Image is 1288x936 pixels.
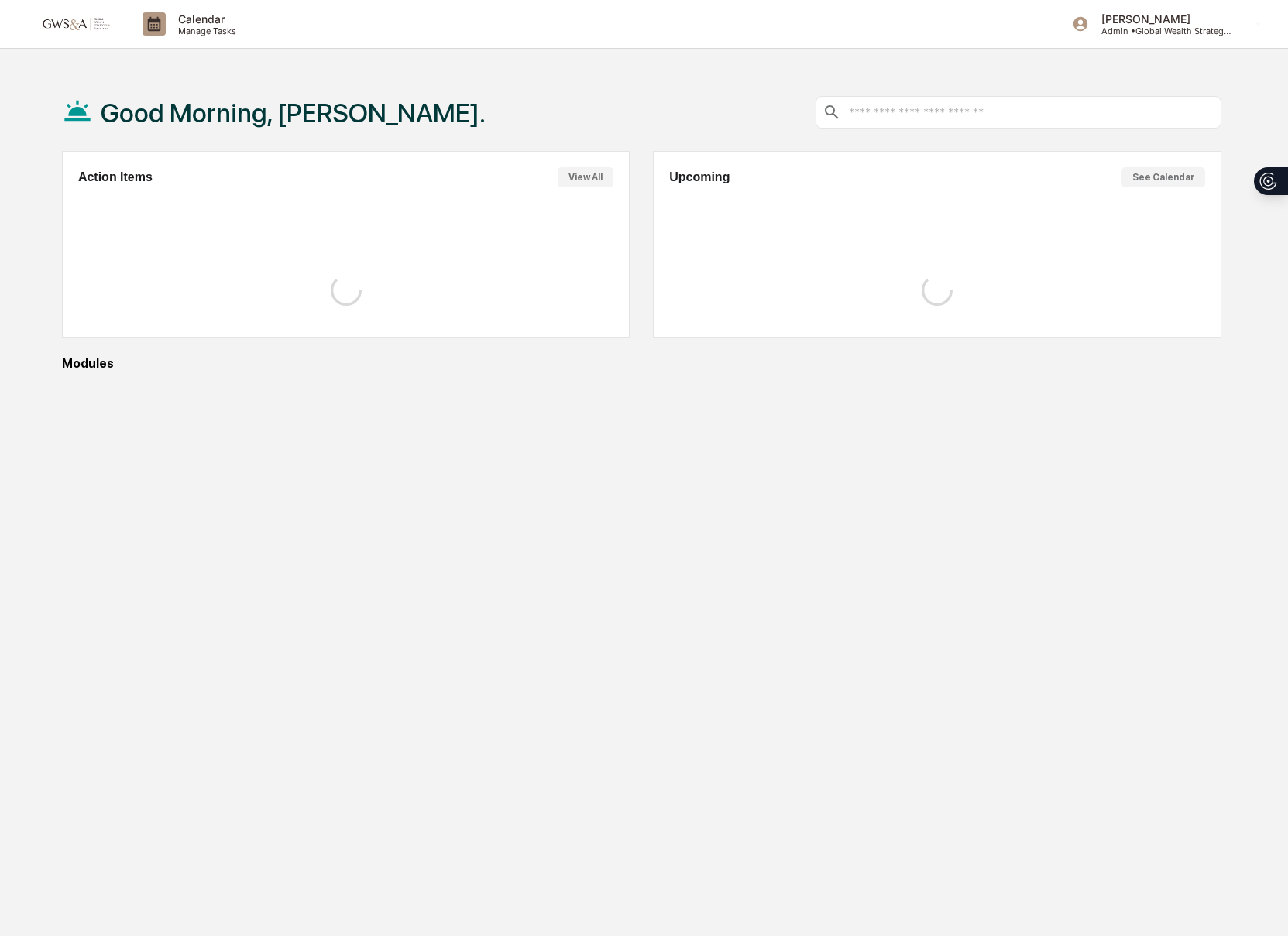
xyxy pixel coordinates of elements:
div: Modules [62,356,1221,371]
p: Admin • Global Wealth Strategies Associates [1089,26,1233,36]
h1: Good Morning, [PERSON_NAME]. [101,98,486,129]
button: View All [558,167,613,187]
p: [PERSON_NAME] [1089,12,1233,26]
img: logo [37,16,112,31]
h2: Upcoming [669,170,730,184]
h2: Action Items [78,170,153,184]
button: See Calendar [1121,167,1205,187]
p: Calendar [166,12,244,26]
p: Manage Tasks [166,26,244,36]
